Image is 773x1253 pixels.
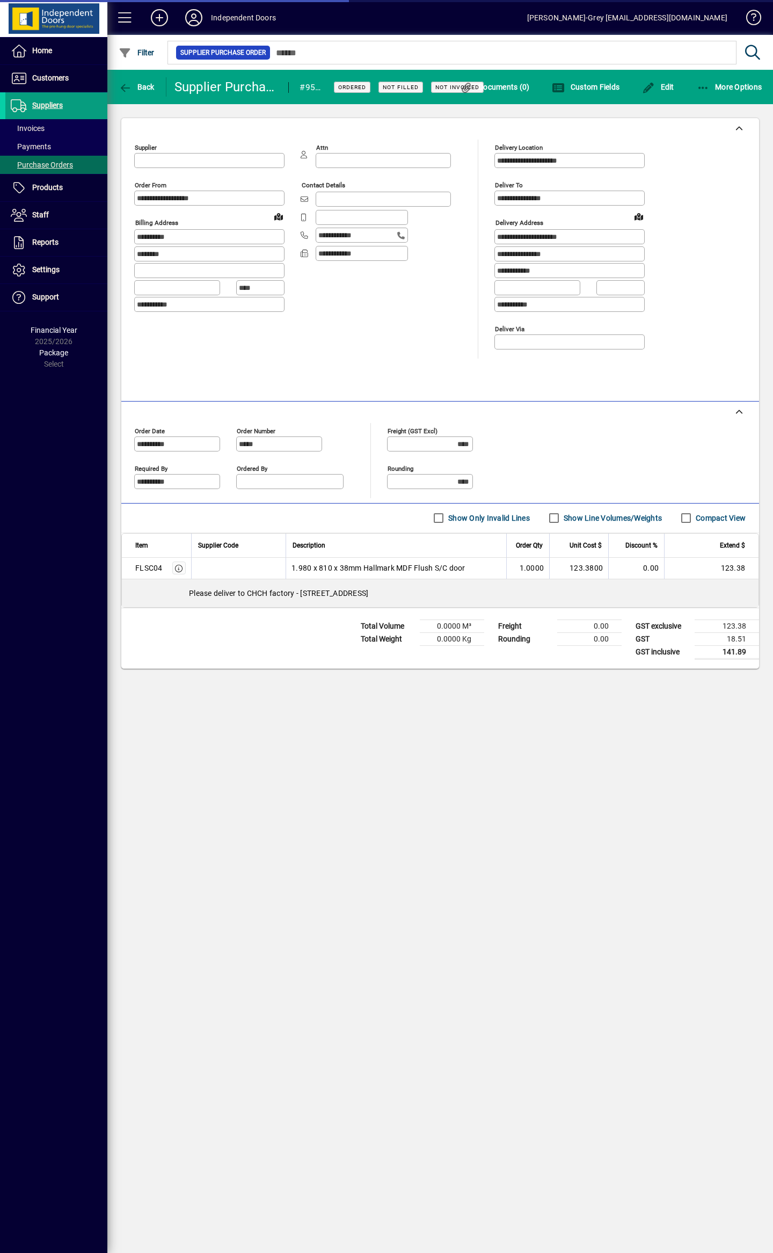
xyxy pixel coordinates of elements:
[119,48,155,57] span: Filter
[32,101,63,110] span: Suppliers
[446,513,530,523] label: Show Only Invalid Lines
[174,78,278,96] div: Supplier Purchase Order
[135,181,166,189] mat-label: Order from
[5,284,107,311] a: Support
[270,208,287,225] a: View on map
[493,620,557,632] td: Freight
[435,84,479,91] span: Not Invoiced
[557,632,622,645] td: 0.00
[549,558,608,579] td: 123.3800
[142,8,177,27] button: Add
[11,161,73,169] span: Purchase Orders
[135,464,167,472] mat-label: Required by
[135,144,157,151] mat-label: Supplier
[180,47,266,58] span: Supplier Purchase Order
[383,84,419,91] span: Not Filled
[300,79,320,96] div: #95607
[116,77,157,97] button: Back
[5,174,107,201] a: Products
[5,257,107,283] a: Settings
[5,137,107,156] a: Payments
[695,645,759,659] td: 141.89
[625,540,658,551] span: Discount %
[122,579,759,607] div: Please deliver to CHCH factory - [STREET_ADDRESS]
[388,464,413,472] mat-label: Rounding
[32,265,60,274] span: Settings
[630,645,695,659] td: GST inclusive
[495,325,524,332] mat-label: Deliver via
[695,620,759,632] td: 123.38
[338,84,366,91] span: Ordered
[32,74,69,82] span: Customers
[495,144,543,151] mat-label: Delivery Location
[570,540,602,551] span: Unit Cost $
[316,144,328,151] mat-label: Attn
[355,620,420,632] td: Total Volume
[457,77,533,97] button: Documents (0)
[493,632,557,645] td: Rounding
[177,8,211,27] button: Profile
[116,43,157,62] button: Filter
[107,77,166,97] app-page-header-button: Back
[32,210,49,219] span: Staff
[5,156,107,174] a: Purchase Orders
[119,83,155,91] span: Back
[5,119,107,137] a: Invoices
[561,513,662,523] label: Show Line Volumes/Weights
[237,427,275,434] mat-label: Order number
[211,9,276,26] div: Independent Doors
[697,83,762,91] span: More Options
[293,540,325,551] span: Description
[630,632,695,645] td: GST
[639,77,677,97] button: Edit
[557,620,622,632] td: 0.00
[630,620,695,632] td: GST exclusive
[495,181,523,189] mat-label: Deliver To
[388,427,437,434] mat-label: Freight (GST excl)
[32,238,59,246] span: Reports
[608,558,664,579] td: 0.00
[5,229,107,256] a: Reports
[5,202,107,229] a: Staff
[31,326,77,334] span: Financial Year
[738,2,760,37] a: Knowledge Base
[552,83,619,91] span: Custom Fields
[291,563,465,573] span: 1.980 x 810 x 38mm Hallmark MDF Flush S/C door
[630,208,647,225] a: View on map
[135,427,165,434] mat-label: Order date
[32,46,52,55] span: Home
[5,65,107,92] a: Customers
[527,9,727,26] div: [PERSON_NAME]-Grey [EMAIL_ADDRESS][DOMAIN_NAME]
[420,632,484,645] td: 0.0000 Kg
[135,540,148,551] span: Item
[355,632,420,645] td: Total Weight
[420,620,484,632] td: 0.0000 M³
[664,558,759,579] td: 123.38
[198,540,238,551] span: Supplier Code
[11,124,45,133] span: Invoices
[516,540,543,551] span: Order Qty
[237,464,267,472] mat-label: Ordered by
[32,293,59,301] span: Support
[39,348,68,357] span: Package
[549,77,622,97] button: Custom Fields
[720,540,745,551] span: Extend $
[695,632,759,645] td: 18.51
[694,513,746,523] label: Compact View
[5,38,107,64] a: Home
[32,183,63,192] span: Products
[694,77,765,97] button: More Options
[642,83,674,91] span: Edit
[506,558,549,579] td: 1.0000
[460,83,530,91] span: Documents (0)
[11,142,51,151] span: Payments
[135,563,163,573] div: FLSC04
